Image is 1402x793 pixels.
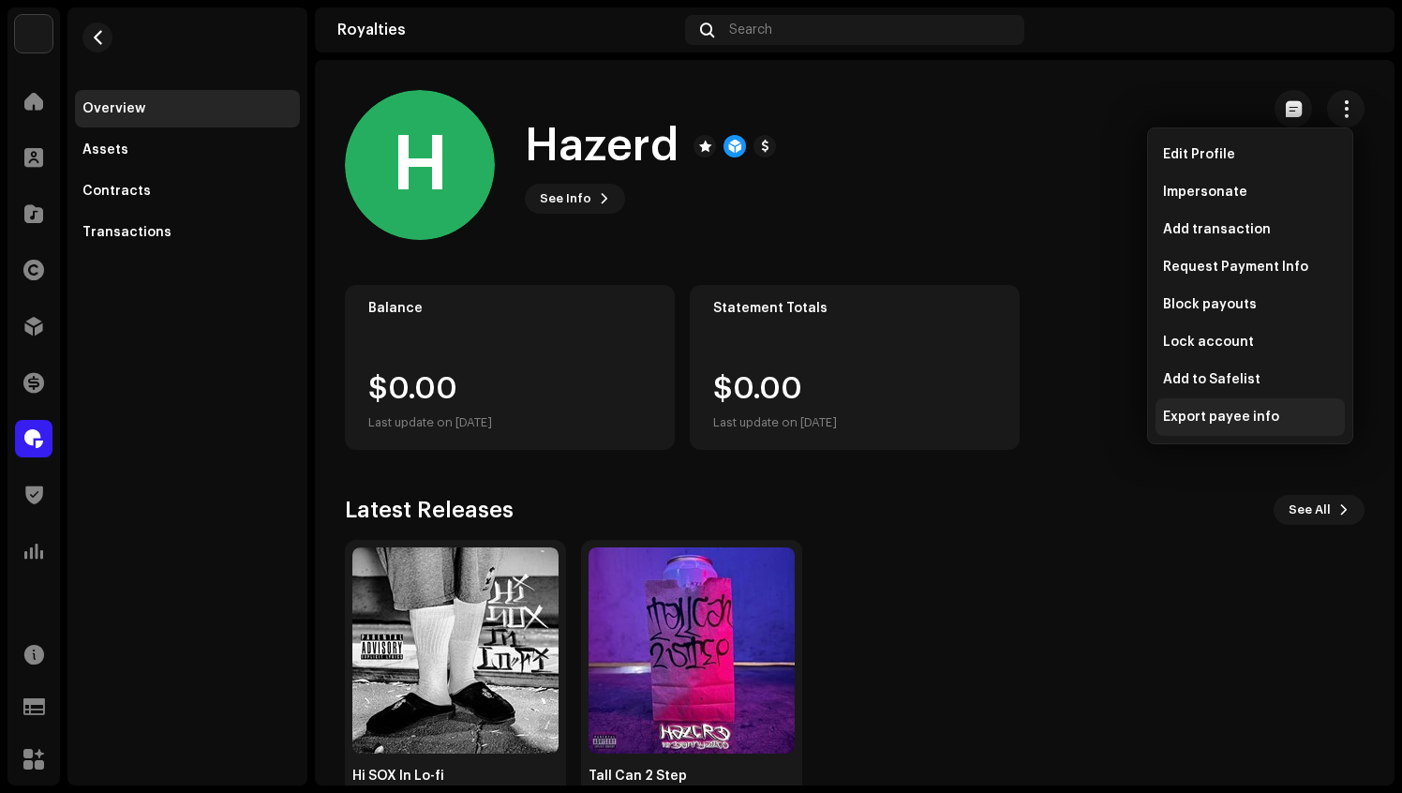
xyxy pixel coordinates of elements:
button: See All [1274,495,1365,525]
span: Add to Safelist [1163,372,1260,387]
span: Edit Profile [1163,147,1235,162]
span: See Info [540,180,591,217]
span: Lock account [1163,335,1254,350]
div: Balance [368,301,651,316]
span: Block payouts [1163,297,1257,312]
h1: Hazerd [525,116,679,176]
re-m-nav-item: Transactions [75,214,300,251]
span: See All [1289,491,1331,529]
img: 042bebb4-6a24-4e55-bb1e-3175cd8f7613 [352,547,559,754]
re-o-card-value: Balance [345,285,675,450]
span: Search [729,22,772,37]
div: Contracts [82,184,151,199]
div: Transactions [82,225,172,240]
span: Impersonate [1163,185,1247,200]
re-m-nav-item: Overview [75,90,300,127]
img: d51c0f6c-9683-4c3a-b549-673a81a304ab [1342,15,1372,45]
div: Last update on [DATE] [368,411,492,434]
div: Hi SOX In Lo-fi [352,769,559,784]
button: See Info [525,184,625,214]
span: Add transaction [1163,222,1271,237]
div: H [345,90,495,240]
re-o-card-value: Statement Totals [690,285,1020,450]
h3: Latest Releases [345,495,514,525]
span: Request Payment Info [1163,260,1308,275]
div: Statement Totals [713,301,996,316]
div: Royalties [337,22,678,37]
re-m-nav-item: Assets [75,131,300,169]
img: 245e44c9-fe38-414e-9085-6eea8056ef8f [589,547,795,754]
re-m-nav-item: Contracts [75,172,300,210]
div: Overview [82,101,145,116]
span: Export payee info [1163,410,1279,425]
img: 94804338-ddb7-4df8-a3ac-26436575b191 [15,15,52,52]
div: Assets [82,142,128,157]
div: Tall Can 2 Step [589,769,795,784]
div: Last update on [DATE] [713,411,837,434]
